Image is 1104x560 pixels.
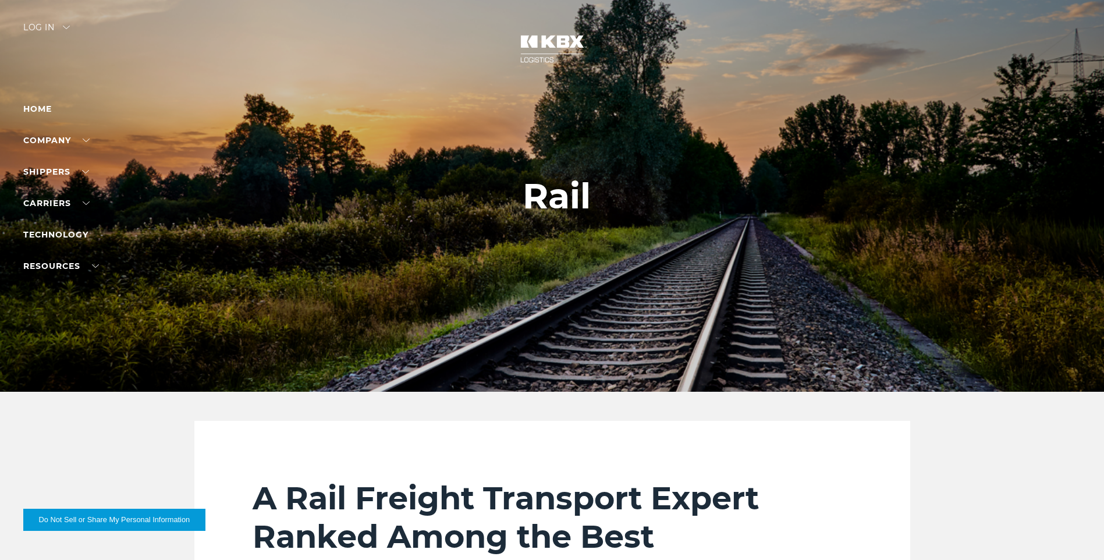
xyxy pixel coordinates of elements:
[253,479,852,556] h2: A Rail Freight Transport Expert Ranked Among the Best
[23,104,52,114] a: Home
[23,509,205,531] button: Do Not Sell or Share My Personal Information
[23,261,99,271] a: RESOURCES
[23,166,89,177] a: SHIPPERS
[23,198,90,208] a: Carriers
[523,176,591,216] h1: Rail
[23,135,90,146] a: Company
[23,23,70,40] div: Log in
[509,23,596,75] img: kbx logo
[63,26,70,29] img: arrow
[23,229,88,240] a: Technology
